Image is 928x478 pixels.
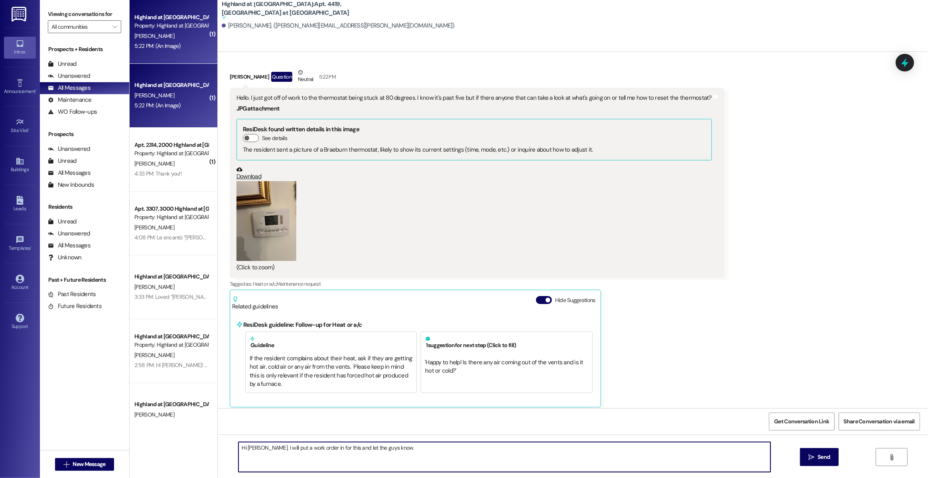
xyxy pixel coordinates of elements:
[230,68,725,88] div: [PERSON_NAME]
[48,84,91,92] div: All Messages
[48,60,77,68] div: Unread
[134,160,174,167] span: [PERSON_NAME]
[48,253,82,262] div: Unknown
[844,417,915,426] span: Share Conversation via email
[134,213,208,221] div: Property: Highland at [GEOGRAPHIC_DATA]
[243,321,362,329] b: ResiDesk guideline: Follow-up for Heat or a/c
[276,280,321,287] span: Maintenance request
[134,13,208,22] div: Highland at [GEOGRAPHIC_DATA]
[243,125,359,133] b: ResiDesk found written details in this image
[48,157,77,165] div: Unread
[134,92,174,99] span: [PERSON_NAME]
[238,442,770,472] textarea: Hi [PERSON_NAME]. I will put a work order in for this and let the guys know.
[55,458,114,471] button: New Message
[134,224,174,231] span: [PERSON_NAME]
[818,453,830,461] span: Send
[29,126,30,132] span: •
[236,94,712,102] div: Hello. I just got off of work to the thermostat being stuck at 80 degrees. I know it's past five ...
[134,341,208,349] div: Property: Highland at [GEOGRAPHIC_DATA]
[35,87,37,93] span: •
[48,217,77,226] div: Unread
[48,96,92,104] div: Maintenance
[425,358,585,375] span: ' Happy to help! Is there any air coming out of the vents and is it hot or cold? '
[222,22,455,30] div: [PERSON_NAME]. ([PERSON_NAME][EMAIL_ADDRESS][PERSON_NAME][DOMAIN_NAME])
[296,68,315,85] div: Neutral
[4,272,36,294] a: Account
[134,170,182,177] div: 4:33 PM: Thank you!!
[134,361,796,369] div: 2:58 PM: Hi [PERSON_NAME]! I have asked around to see if anyone wants to buy the umbrella, but ha...
[40,45,129,53] div: Prospects + Residents
[134,283,174,290] span: [PERSON_NAME]
[134,332,208,341] div: Highland at [GEOGRAPHIC_DATA]
[134,81,208,89] div: Highland at [GEOGRAPHIC_DATA]
[51,20,108,33] input: All communities
[48,181,94,189] div: New Inbounds
[134,22,208,30] div: Property: Highland at [GEOGRAPHIC_DATA]
[271,72,292,82] div: Question
[134,32,174,40] span: [PERSON_NAME]
[555,296,595,304] label: Hide Suggestions
[134,273,208,281] div: Highland at [GEOGRAPHIC_DATA]
[800,448,839,466] button: Send
[48,169,91,177] div: All Messages
[134,102,181,109] div: 5:22 PM: (An Image)
[40,130,129,138] div: Prospects
[112,24,117,30] i: 
[769,413,834,431] button: Get Conversation Link
[425,336,588,349] h5: 1 suggestion for next step (Click to fill)
[48,241,91,250] div: All Messages
[134,411,174,418] span: [PERSON_NAME]
[236,181,296,261] button: Zoom image
[250,336,412,349] h5: Guideline
[4,115,36,137] a: Site Visit •
[48,229,90,238] div: Unanswered
[48,302,102,310] div: Future Residents
[243,146,705,154] div: The resident sent a picture of a Braeburn thermostat, likely to show its current settings (time, ...
[889,454,895,460] i: 
[4,233,36,255] a: Templates •
[134,141,208,149] div: Apt. 2314, 2000 Highland at [GEOGRAPHIC_DATA]
[31,244,32,250] span: •
[134,293,522,300] div: 3:33 PM: Loved “[PERSON_NAME] (Highland at [GEOGRAPHIC_DATA]): I got your application! I'll reach...
[73,460,105,468] span: New Message
[134,400,208,409] div: Highland at [GEOGRAPHIC_DATA]
[134,205,208,213] div: Apt. 3307, 3000 Highland at [GEOGRAPHIC_DATA]
[134,149,208,158] div: Property: Highland at [GEOGRAPHIC_DATA]
[4,194,36,215] a: Leads
[63,461,69,468] i: 
[236,263,712,272] div: (Click to zoom)
[12,7,28,22] img: ResiDesk Logo
[232,296,278,311] div: Related guidelines
[48,72,90,80] div: Unanswered
[808,454,814,460] i: 
[4,311,36,333] a: Support
[236,105,280,113] b: JPG attachment
[48,108,97,116] div: WO Follow-ups
[250,354,412,389] div: If the resident complains about their heat, ask if they are getting hot air, cold air or any air ...
[236,166,712,180] a: Download
[48,8,121,20] label: Viewing conversations for
[4,154,36,176] a: Buildings
[40,203,129,211] div: Residents
[134,42,181,49] div: 5:22 PM: (An Image)
[4,37,36,58] a: Inbox
[253,280,276,287] span: Heat or a/c ,
[774,417,829,426] span: Get Conversation Link
[48,145,90,153] div: Unanswered
[40,276,129,284] div: Past + Future Residents
[317,73,336,81] div: 5:22 PM
[48,290,96,298] div: Past Residents
[134,421,796,428] div: 2:58 PM: Hi [PERSON_NAME]! I have asked around to see if anyone wants to buy the umbrella, but ha...
[262,134,287,142] label: See details
[134,352,174,359] span: [PERSON_NAME]
[839,413,920,431] button: Share Conversation via email
[230,278,725,290] div: Tagged as:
